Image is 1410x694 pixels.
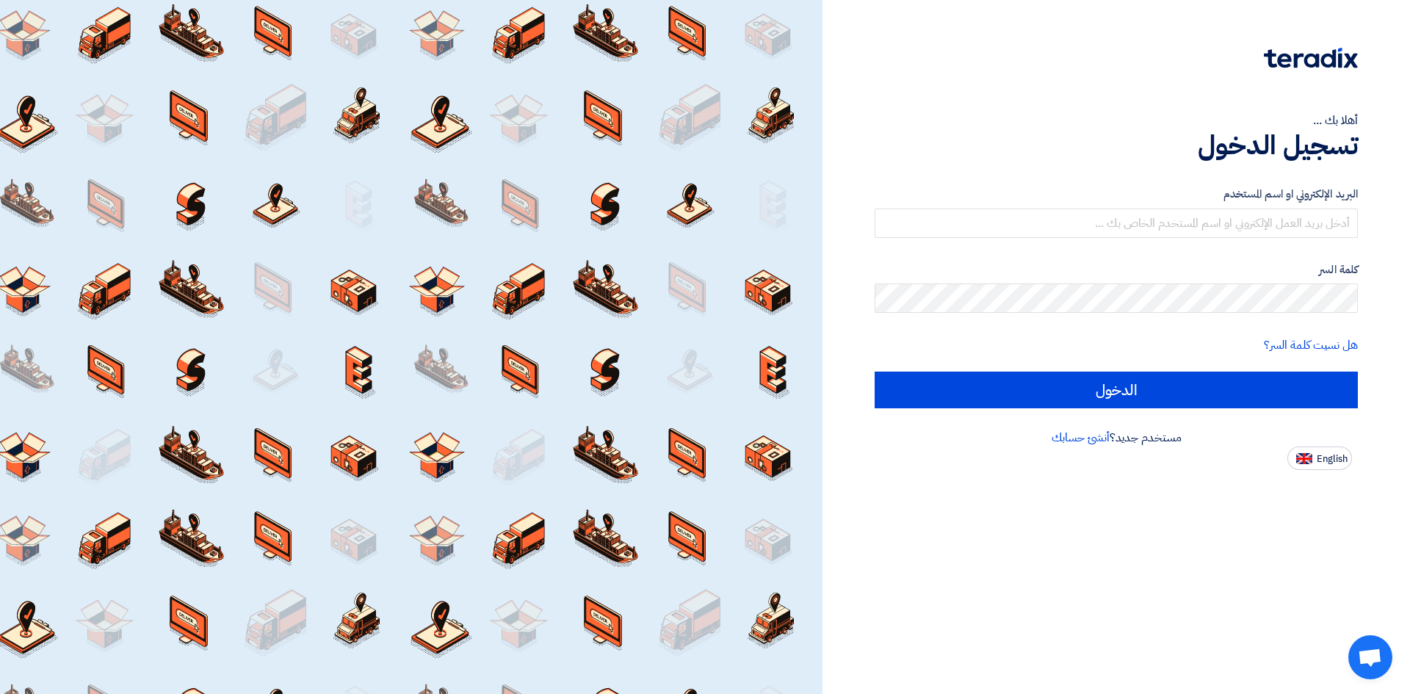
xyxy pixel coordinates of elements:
a: أنشئ حسابك [1052,429,1110,447]
input: الدخول [875,372,1358,408]
div: دردشة مفتوحة [1348,635,1392,679]
span: English [1317,454,1348,464]
img: en-US.png [1296,453,1312,464]
input: أدخل بريد العمل الإلكتروني او اسم المستخدم الخاص بك ... [875,209,1358,238]
h1: تسجيل الدخول [875,129,1358,162]
label: كلمة السر [875,261,1358,278]
a: هل نسيت كلمة السر؟ [1264,336,1358,354]
button: English [1287,447,1352,470]
div: أهلا بك ... [875,112,1358,129]
div: مستخدم جديد؟ [875,429,1358,447]
label: البريد الإلكتروني او اسم المستخدم [875,186,1358,203]
img: Teradix logo [1264,48,1358,68]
